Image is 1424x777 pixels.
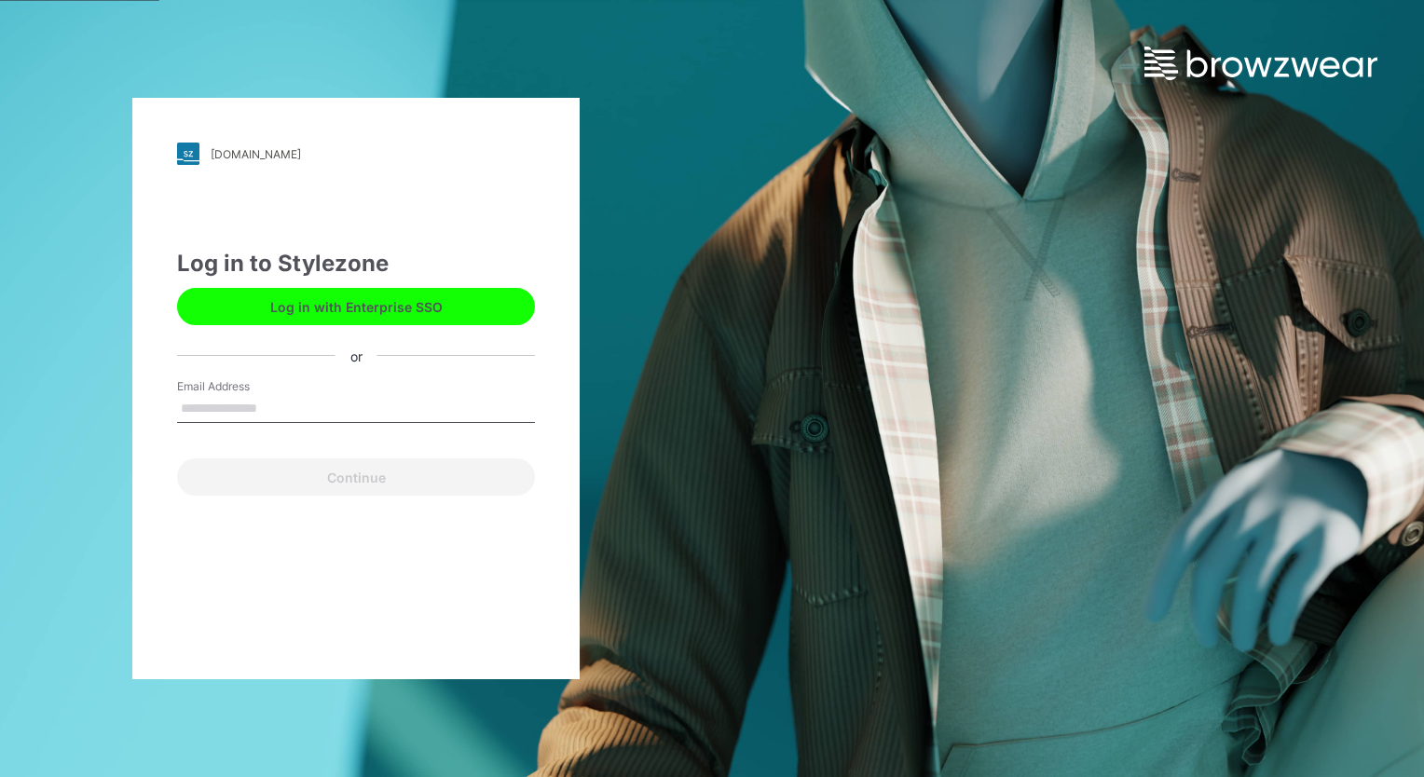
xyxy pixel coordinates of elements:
[177,247,535,280] div: Log in to Stylezone
[211,147,301,161] div: [DOMAIN_NAME]
[1144,47,1377,80] img: browzwear-logo.e42bd6dac1945053ebaf764b6aa21510.svg
[177,288,535,325] button: Log in with Enterprise SSO
[177,378,308,395] label: Email Address
[177,143,199,165] img: stylezone-logo.562084cfcfab977791bfbf7441f1a819.svg
[335,346,377,365] div: or
[177,143,535,165] a: [DOMAIN_NAME]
